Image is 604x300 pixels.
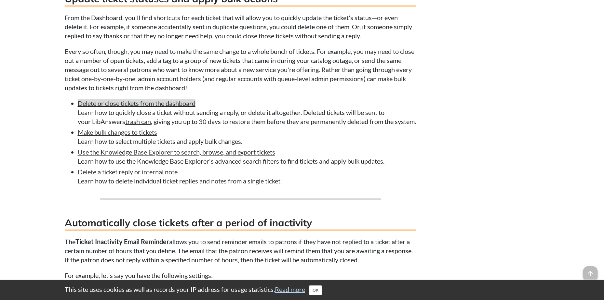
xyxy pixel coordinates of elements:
[78,167,416,185] li: Learn how to delete individual ticket replies and notes from a single ticket.
[65,216,416,231] h3: Automatically close tickets after a period of inactivity
[58,285,546,295] div: This site uses cookies as well as records your IP address for usage statistics.
[309,285,322,295] button: Close
[78,168,178,176] a: Delete a ticket reply or internal note
[275,285,305,293] a: Read more
[65,13,416,40] p: From the Dashboard, you'll find shortcuts for each ticket that will allow you to quickly update t...
[583,267,597,275] a: arrow_upward
[78,99,416,126] li: Learn how to quickly close a ticket without sending a reply, or delete it altogether. Deleted tic...
[78,148,275,156] a: Use the Knowledge Base Explorer to search, browse, and export tickets
[65,47,416,92] p: Every so often, though, you may need to make the same change to a whole bunch of tickets. For exa...
[65,271,416,280] p: For example, let's say you have the following settings:
[78,99,195,107] a: Delete or close tickets from the dashboard
[78,147,416,166] li: Learn how to use the Knowledge Base Explorer's advanced search filters to find tickets and apply ...
[65,237,416,264] p: The allows you to send reminder emails to patrons if they have not replied to a ticket after a ce...
[78,128,416,146] li: Learn how to select multiple tickets and apply bulk changes.
[125,118,151,125] a: trash can
[78,128,157,136] a: Make bulk changes to tickets
[75,238,169,245] strong: Ticket Inactivity Email Reminder
[583,266,597,281] span: arrow_upward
